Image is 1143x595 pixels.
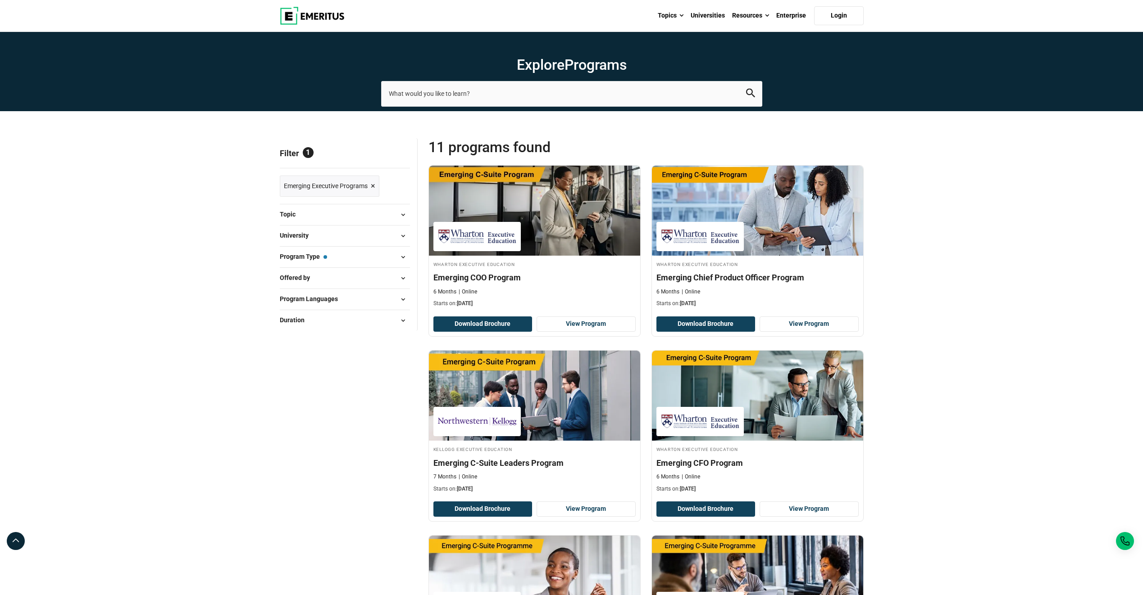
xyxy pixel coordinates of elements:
a: Finance Course by Wharton Executive Education - September 25, 2025 Wharton Executive Education Wh... [652,351,863,497]
span: 11 Programs found [428,138,646,156]
h4: Emerging Chief Product Officer Program [656,272,859,283]
p: 7 Months [433,473,456,481]
button: University [280,229,410,243]
span: Emerging Executive Programs [284,181,368,191]
span: Programs [565,56,627,73]
span: Offered by [280,273,317,283]
a: View Program [760,501,859,517]
span: Program Languages [280,294,345,304]
button: Download Brochure [656,501,756,517]
a: Product Design and Innovation Course by Wharton Executive Education - September 24, 2025 Wharton ... [652,166,863,312]
p: 6 Months [433,288,456,296]
a: View Program [537,316,636,332]
span: 1 [303,147,314,158]
h4: Wharton Executive Education [656,445,859,453]
span: Topic [280,209,303,219]
img: Emerging C-Suite Leaders Program | Online Leadership Course [429,351,640,441]
a: Supply Chain and Operations Course by Wharton Executive Education - September 23, 2025 Wharton Ex... [429,166,640,312]
img: Wharton Executive Education [438,226,516,247]
span: [DATE] [680,300,696,307]
p: 6 Months [656,473,679,481]
a: search [746,91,755,99]
span: Duration [280,315,312,325]
button: Download Brochure [433,316,533,332]
img: Emerging Chief Product Officer Program | Online Product Design and Innovation Course [652,166,863,256]
h1: Explore [381,56,762,74]
button: Topic [280,208,410,221]
img: Emerging COO Program | Online Supply Chain and Operations Course [429,166,640,256]
img: Wharton Executive Education [661,411,739,432]
h4: Emerging COO Program [433,272,636,283]
a: Leadership Course by Kellogg Executive Education - September 25, 2025 Kellogg Executive Education... [429,351,640,497]
h4: Emerging CFO Program [656,457,859,469]
button: Download Brochure [656,316,756,332]
button: Offered by [280,271,410,285]
p: Online [682,473,700,481]
p: Online [459,288,477,296]
button: Program Languages [280,293,410,306]
p: Filter [280,138,410,168]
p: Online [682,288,700,296]
input: search-page [381,81,762,106]
a: Emerging Executive Programs × [280,176,379,197]
a: Login [814,6,864,25]
p: Online [459,473,477,481]
p: Starts on: [433,485,636,493]
p: Starts on: [656,485,859,493]
h4: Wharton Executive Education [656,260,859,268]
span: [DATE] [457,486,473,492]
p: Starts on: [656,300,859,307]
img: Wharton Executive Education [661,226,739,247]
img: Kellogg Executive Education [438,411,516,432]
img: Emerging CFO Program | Online Finance Course [652,351,863,441]
span: [DATE] [457,300,473,307]
span: × [371,180,375,193]
h4: Wharton Executive Education [433,260,636,268]
a: Reset all [382,149,410,160]
h4: Kellogg Executive Education [433,445,636,453]
button: Program Type [280,250,410,264]
p: Starts on: [433,300,636,307]
button: search [746,89,755,99]
a: View Program [537,501,636,517]
button: Duration [280,314,410,327]
span: University [280,230,316,240]
h4: Emerging C-Suite Leaders Program [433,457,636,469]
a: View Program [760,316,859,332]
p: 6 Months [656,288,679,296]
span: Program Type [280,252,327,261]
button: Download Brochure [433,501,533,517]
span: [DATE] [680,486,696,492]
